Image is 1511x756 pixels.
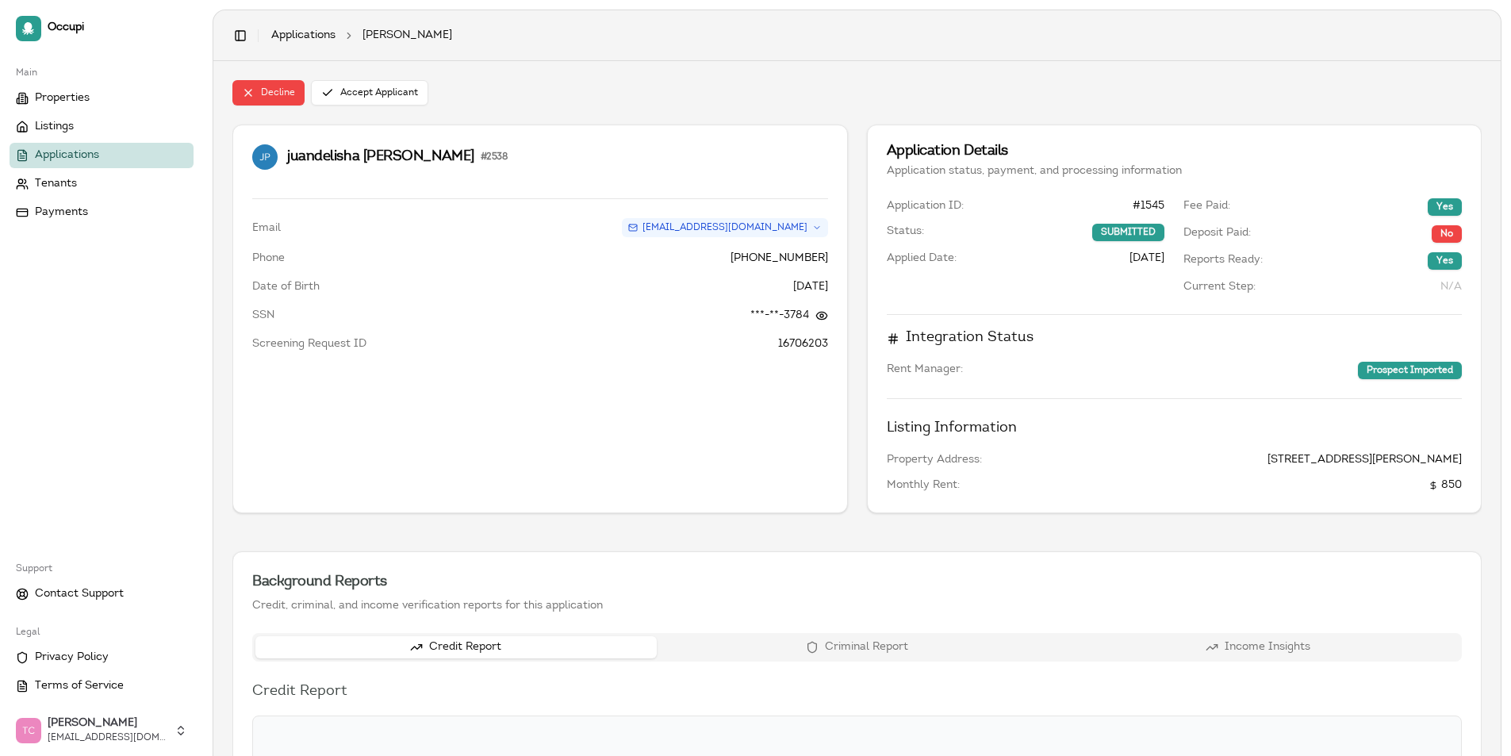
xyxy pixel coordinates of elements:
[1183,198,1230,216] span: Fee Paid:
[35,90,90,106] span: Properties
[10,86,194,111] a: Properties
[642,221,807,234] span: [EMAIL_ADDRESS][DOMAIN_NAME]
[1133,198,1164,214] span: # 1545
[1057,636,1459,658] button: Income Insights
[271,28,336,44] a: Applications
[35,205,88,221] span: Payments
[481,151,508,163] span: # 2538
[1428,198,1462,216] div: Yes
[35,119,74,135] span: Listings
[252,308,274,324] dt: SSN
[35,176,77,192] span: Tenants
[48,717,168,731] span: [PERSON_NAME]
[252,681,1462,703] h3: Credit Report
[252,336,366,352] dt: Screening Request ID
[1429,478,1462,493] span: 850
[252,251,285,267] dt: Phone
[10,712,194,750] button: Trudy Childers[PERSON_NAME][EMAIL_ADDRESS][DOMAIN_NAME]
[887,452,982,468] span: Property Address:
[35,148,99,163] span: Applications
[10,114,194,140] a: Listings
[362,28,452,44] span: [PERSON_NAME]
[887,144,1463,159] div: Application Details
[731,253,828,264] a: [PHONE_NUMBER]
[16,718,41,743] img: Trudy Childers
[793,279,828,295] dd: [DATE]
[887,362,963,379] span: Rent Manager:
[271,28,452,44] nav: breadcrumb
[10,620,194,645] div: Legal
[887,478,960,493] span: Monthly Rent:
[252,571,1462,593] div: Background Reports
[887,328,1463,349] h4: Integration Status
[1358,362,1462,379] div: Prospect Imported
[10,171,194,197] a: Tenants
[35,650,109,666] span: Privacy Policy
[252,144,278,170] img: juandelisha Pouncey
[887,224,924,241] span: Status:
[48,731,168,744] span: [EMAIL_ADDRESS][DOMAIN_NAME]
[1428,252,1462,270] div: Yes
[1432,225,1462,243] div: No
[10,556,194,581] div: Support
[10,200,194,225] a: Payments
[10,10,194,48] a: Occupi
[35,586,124,602] span: Contact Support
[311,80,428,106] button: Accept Applicant
[1183,279,1256,295] span: Current Step:
[10,581,194,607] a: Contact Support
[1129,251,1164,267] span: [DATE]
[232,80,305,106] button: Decline
[887,251,957,267] span: Applied Date:
[287,146,474,168] span: juandelisha [PERSON_NAME]
[252,598,1462,614] div: Credit, criminal, and income verification reports for this application
[657,636,1058,658] button: Criminal Report
[10,645,194,670] a: Privacy Policy
[1092,224,1164,241] div: SUBMITTED
[778,339,828,350] span: 16706203
[48,21,187,36] span: Occupi
[10,143,194,168] a: Applications
[10,60,194,86] div: Main
[35,678,124,694] span: Terms of Service
[252,221,281,236] dt: Email
[1183,252,1263,270] span: Reports Ready:
[10,673,194,699] a: Terms of Service
[252,279,320,295] dt: Date of Birth
[1440,282,1462,293] span: N/A
[887,163,1463,179] div: Application status, payment, and processing information
[1267,452,1462,468] span: [STREET_ADDRESS][PERSON_NAME]
[887,418,1463,439] h4: Listing Information
[887,198,964,214] span: Application ID:
[1183,225,1251,243] span: Deposit Paid:
[255,636,657,658] button: Credit Report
